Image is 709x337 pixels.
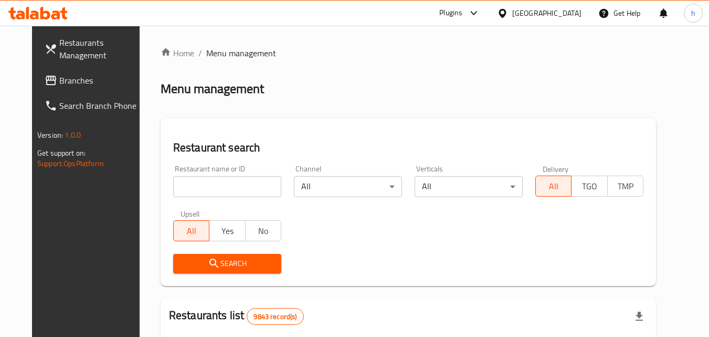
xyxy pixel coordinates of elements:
span: Get support on: [37,146,86,160]
a: Home [161,47,194,59]
label: Upsell [181,210,200,217]
button: All [535,176,572,197]
button: All [173,220,209,241]
button: TMP [607,176,643,197]
h2: Restaurants list [169,308,304,325]
span: 1.0.0 [65,128,81,142]
a: Support.OpsPlatform [37,157,104,170]
span: Yes [214,223,241,239]
div: All [294,176,402,197]
button: TGO [571,176,607,197]
div: Total records count [247,308,303,325]
a: Search Branch Phone [36,93,151,118]
span: Search [182,257,273,270]
span: 9843 record(s) [247,312,303,322]
span: Menu management [206,47,276,59]
input: Search for restaurant name or ID.. [173,176,281,197]
button: Yes [209,220,245,241]
span: Version: [37,128,63,142]
div: [GEOGRAPHIC_DATA] [512,7,581,19]
button: Search [173,254,281,273]
button: No [245,220,281,241]
nav: breadcrumb [161,47,656,59]
span: All [178,223,205,239]
span: h [691,7,695,19]
span: All [540,179,567,194]
span: Branches [59,74,142,87]
span: No [250,223,277,239]
label: Delivery [543,165,569,172]
h2: Restaurant search [173,140,643,156]
span: Restaurants Management [59,36,142,62]
div: Export file [627,304,652,329]
h2: Menu management [161,80,264,97]
span: TMP [612,179,639,194]
div: Plugins [439,7,462,19]
div: All [415,176,523,197]
span: Search Branch Phone [59,99,142,112]
span: TGO [576,179,603,194]
li: / [198,47,202,59]
a: Restaurants Management [36,30,151,68]
a: Branches [36,68,151,93]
